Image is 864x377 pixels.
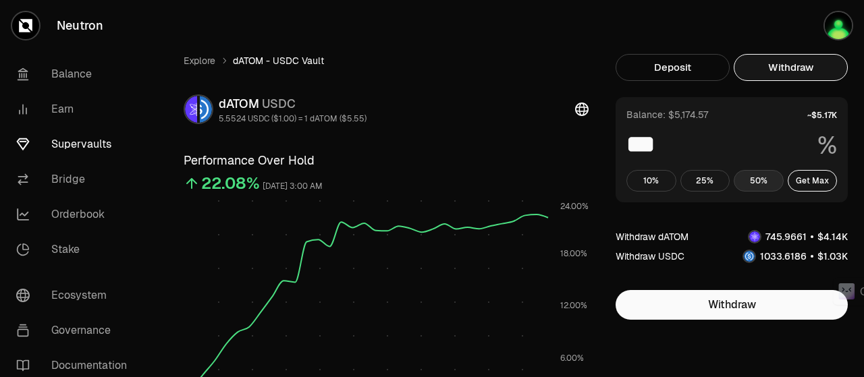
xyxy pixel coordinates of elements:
[626,170,676,192] button: 10%
[184,54,589,67] nav: breadcrumb
[734,54,848,81] button: Withdraw
[185,96,197,123] img: dATOM Logo
[5,162,146,197] a: Bridge
[817,132,837,159] span: %
[219,94,367,113] div: dATOM
[184,151,589,170] h3: Performance Over Hold
[749,231,760,242] img: dATOM Logo
[616,290,848,320] button: Withdraw
[201,173,260,194] div: 22.08%
[734,170,784,192] button: 50%
[744,251,755,262] img: USDC Logo
[626,108,708,121] div: Balance: $5,174.57
[616,250,684,263] div: Withdraw USDC
[5,92,146,127] a: Earn
[263,179,323,194] div: [DATE] 3:00 AM
[5,197,146,232] a: Orderbook
[5,127,146,162] a: Supervaults
[262,96,296,111] span: USDC
[233,54,324,67] span: dATOM - USDC Vault
[184,54,215,67] a: Explore
[5,313,146,348] a: Governance
[680,170,730,192] button: 25%
[5,57,146,92] a: Balance
[560,201,589,212] tspan: 24.00%
[200,96,212,123] img: USDC Logo
[5,232,146,267] a: Stake
[560,248,587,259] tspan: 18.00%
[560,353,584,364] tspan: 6.00%
[219,113,367,124] div: 5.5524 USDC ($1.00) = 1 dATOM ($5.55)
[788,170,838,192] button: Get Max
[616,54,730,81] button: Deposit
[5,278,146,313] a: Ecosystem
[825,12,852,39] img: Kycka wallet
[616,230,688,243] div: Withdraw dATOM
[560,300,587,311] tspan: 12.00%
